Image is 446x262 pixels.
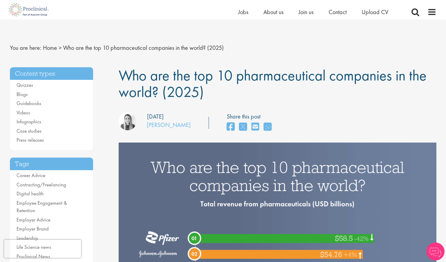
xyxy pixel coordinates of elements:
a: Press releases [17,137,44,143]
label: Share this post [227,112,275,121]
a: Employee Engagement & Retention [17,200,67,214]
a: Videos [17,109,30,116]
h3: Tags [10,158,93,170]
a: Guidebooks [17,100,41,107]
a: Upload CV [362,8,388,16]
img: Hannah Burke [119,112,137,130]
a: share on email [251,121,259,134]
h3: Content types [10,67,93,80]
a: Case studies [17,128,41,134]
span: > [59,44,62,52]
a: share on twitter [239,121,247,134]
a: Blogs [17,91,28,98]
a: Quizzes [17,82,33,88]
a: Career Advice [17,172,45,179]
span: You are here: [10,44,41,52]
a: Proclinical News [17,253,50,260]
div: [DATE] [147,112,164,121]
a: Employer Brand [17,225,49,232]
a: breadcrumb link [43,44,57,52]
a: Contact [329,8,347,16]
span: Who are the top 10 pharmaceutical companies in the world? (2025) [63,44,224,52]
a: Digital health [17,190,44,197]
a: [PERSON_NAME] [147,121,191,129]
a: share on facebook [227,121,235,134]
a: share on whats app [264,121,272,134]
a: Employer Advice [17,216,50,223]
a: Jobs [238,8,248,16]
a: Infographics [17,118,41,125]
span: Who are the top 10 pharmaceutical companies in the world? (2025) [119,66,426,101]
a: About us [263,8,284,16]
a: Contracting/Freelancing [17,181,66,188]
iframe: reCAPTCHA [4,240,81,258]
a: Leadership [17,235,38,241]
a: Join us [299,8,314,16]
img: Chatbot [426,242,444,260]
